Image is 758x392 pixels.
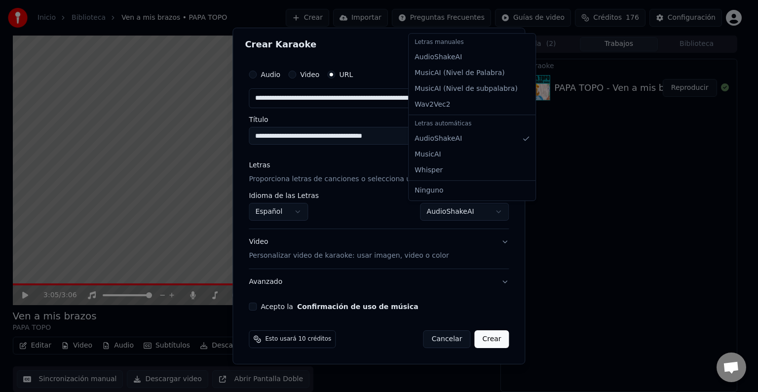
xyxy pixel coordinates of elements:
div: Letras automáticas [411,117,533,131]
button: Cancelar [423,330,471,348]
button: Confirmación de uso de música [297,303,418,310]
span: AudioShakeAI [415,134,462,144]
div: Letras manuales [411,36,533,49]
span: MusicAI ( Nivel de subpalabra ) [415,84,518,94]
p: Proporciona letras de canciones o selecciona un modelo de auto letras [249,174,493,184]
span: AudioShakeAI [415,52,462,62]
label: Video [300,71,319,78]
label: Idioma de las Letras [249,192,319,199]
div: Letras [249,160,270,170]
label: Acepto la [261,303,418,310]
span: MusicAI ( Nivel de Palabra ) [415,68,505,78]
span: Ninguno [415,186,443,196]
span: Whisper [415,165,443,175]
p: Personalizar video de karaoke: usar imagen, video o color [249,251,449,261]
span: MusicAI [415,150,441,159]
span: Wav2Vec2 [415,100,450,110]
label: Título [249,116,509,123]
h2: Crear Karaoke [245,40,513,49]
div: Video [249,237,449,261]
label: Audio [261,71,280,78]
span: Esto usará 10 créditos [265,335,331,343]
label: URL [339,71,353,78]
button: Crear [474,330,509,348]
button: Avanzado [249,269,509,295]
